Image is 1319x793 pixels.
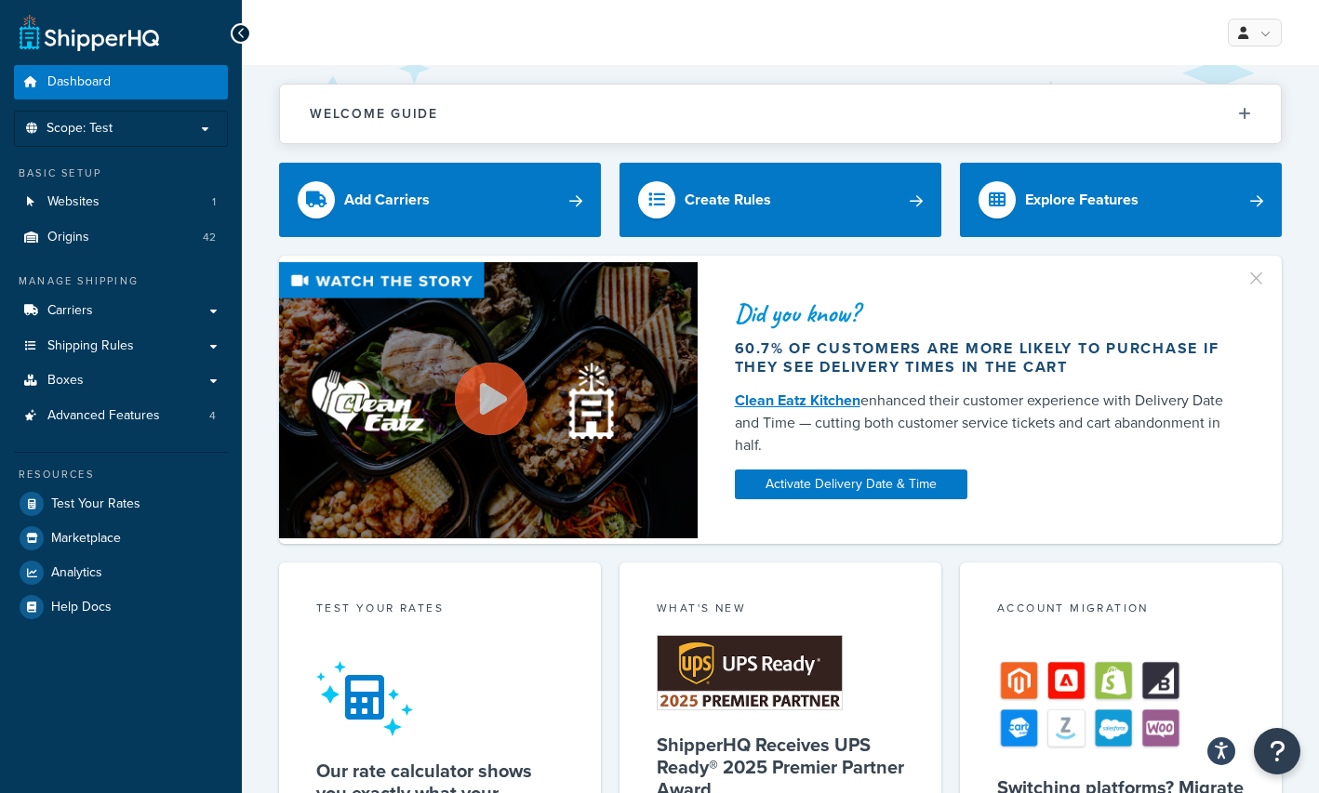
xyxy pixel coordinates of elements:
li: Origins [14,220,228,255]
span: 1 [212,194,216,210]
div: Explore Features [1025,187,1139,213]
div: Did you know? [735,300,1237,326]
div: Create Rules [685,187,771,213]
span: Dashboard [47,74,111,90]
div: Resources [14,467,228,482]
div: Manage Shipping [14,273,228,289]
a: Shipping Rules [14,329,228,363]
a: Activate Delivery Date & Time [735,469,967,499]
a: Analytics [14,556,228,589]
a: Marketplace [14,522,228,555]
span: Analytics [51,565,102,581]
a: Help Docs [14,590,228,624]
img: Video thumbnail [279,262,698,537]
div: Basic Setup [14,165,228,181]
a: Explore Features [960,163,1282,237]
a: Test Your Rates [14,487,228,521]
div: enhanced their customer experience with Delivery Date and Time — cutting both customer service ti... [735,390,1237,456]
span: Scope: Test [47,121,113,137]
div: Account Migration [997,600,1245,621]
span: Test Your Rates [51,496,140,512]
span: Marketplace [51,531,121,547]
a: Carriers [14,294,228,328]
button: Welcome Guide [280,85,1281,143]
span: Help Docs [51,600,112,615]
a: Create Rules [620,163,941,237]
span: 42 [203,230,216,245]
div: What's New [657,600,904,621]
a: Origins42 [14,220,228,255]
span: Shipping Rules [47,338,134,354]
span: Boxes [47,373,84,389]
span: Origins [47,230,89,245]
a: Add Carriers [279,163,601,237]
li: Advanced Features [14,399,228,433]
button: Open Resource Center [1254,728,1300,774]
a: Boxes [14,363,228,398]
a: Websites1 [14,185,228,219]
a: Clean Eatz Kitchen [735,390,860,411]
span: Carriers [47,303,93,319]
div: 60.7% of customers are more likely to purchase if they see delivery times in the cart [735,339,1237,377]
li: Websites [14,185,228,219]
div: Test your rates [316,600,564,621]
span: Advanced Features [47,408,160,424]
div: Add Carriers [344,187,430,213]
span: Websites [47,194,100,210]
span: 4 [209,408,216,424]
a: Advanced Features4 [14,399,228,433]
h2: Welcome Guide [310,107,438,121]
a: Dashboard [14,65,228,99]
